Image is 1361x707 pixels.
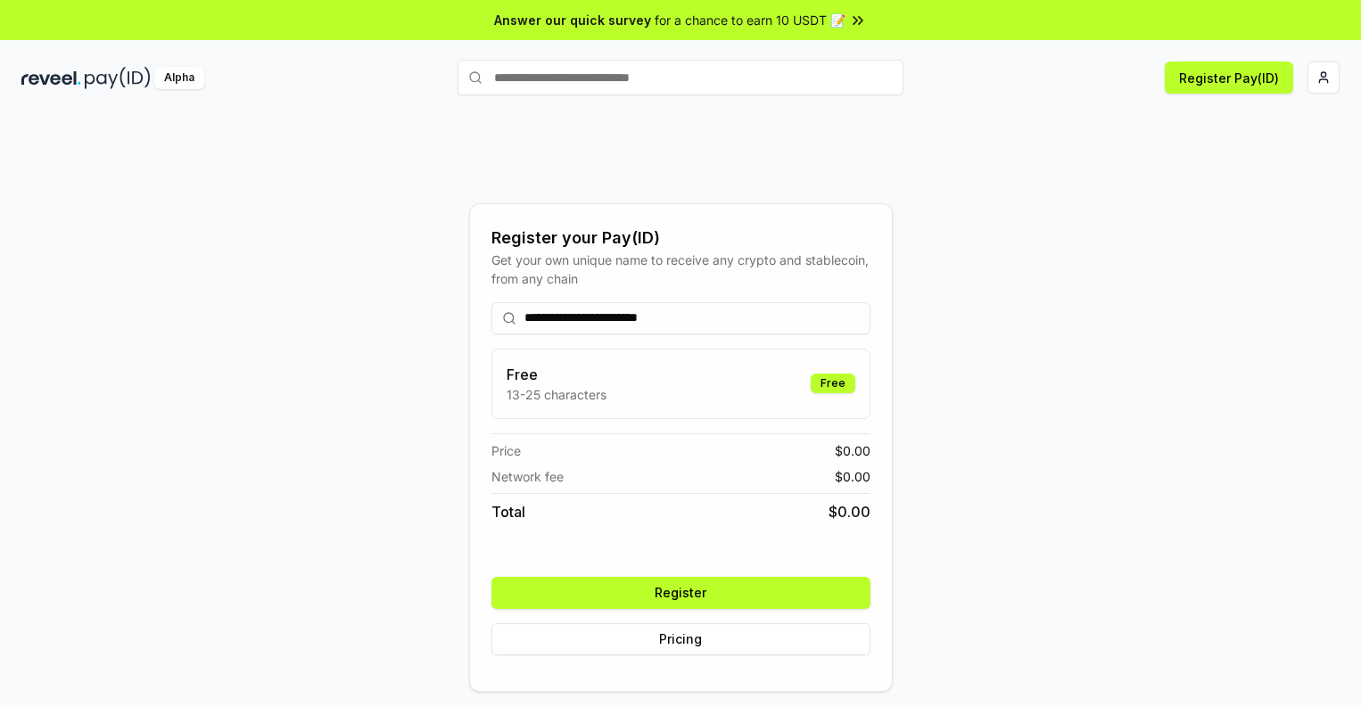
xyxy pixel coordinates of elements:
[154,67,204,89] div: Alpha
[491,251,870,288] div: Get your own unique name to receive any crypto and stablecoin, from any chain
[507,385,606,404] p: 13-25 characters
[491,501,525,522] span: Total
[85,67,151,89] img: pay_id
[1165,62,1293,94] button: Register Pay(ID)
[491,467,564,486] span: Network fee
[835,467,870,486] span: $ 0.00
[494,11,651,29] span: Answer our quick survey
[491,623,870,655] button: Pricing
[491,441,521,460] span: Price
[491,226,870,251] div: Register your Pay(ID)
[507,364,606,385] h3: Free
[811,374,855,393] div: Free
[655,11,845,29] span: for a chance to earn 10 USDT 📝
[829,501,870,522] span: $ 0.00
[21,67,81,89] img: reveel_dark
[491,577,870,609] button: Register
[835,441,870,460] span: $ 0.00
